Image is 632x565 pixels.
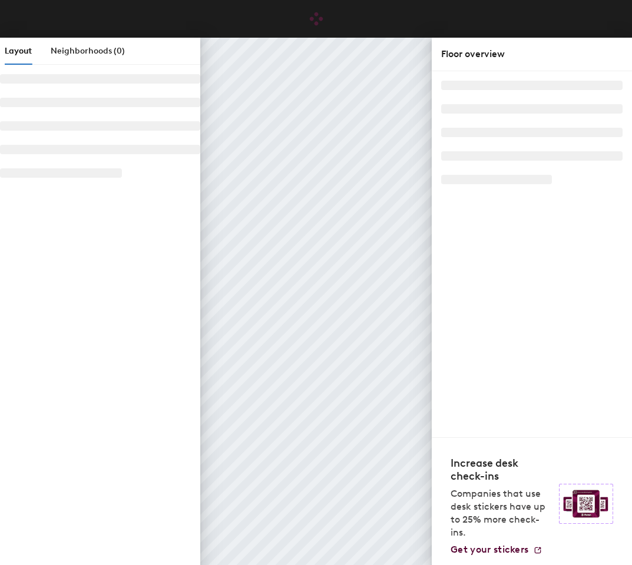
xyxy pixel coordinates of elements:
img: Sticker logo [559,484,613,524]
p: Companies that use desk stickers have up to 25% more check-ins. [451,487,552,539]
span: Neighborhoods (0) [51,46,125,56]
span: Layout [5,46,32,56]
div: Floor overview [441,47,623,61]
a: Get your stickers [451,544,542,556]
span: Get your stickers [451,544,528,555]
h4: Increase desk check-ins [451,457,552,483]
